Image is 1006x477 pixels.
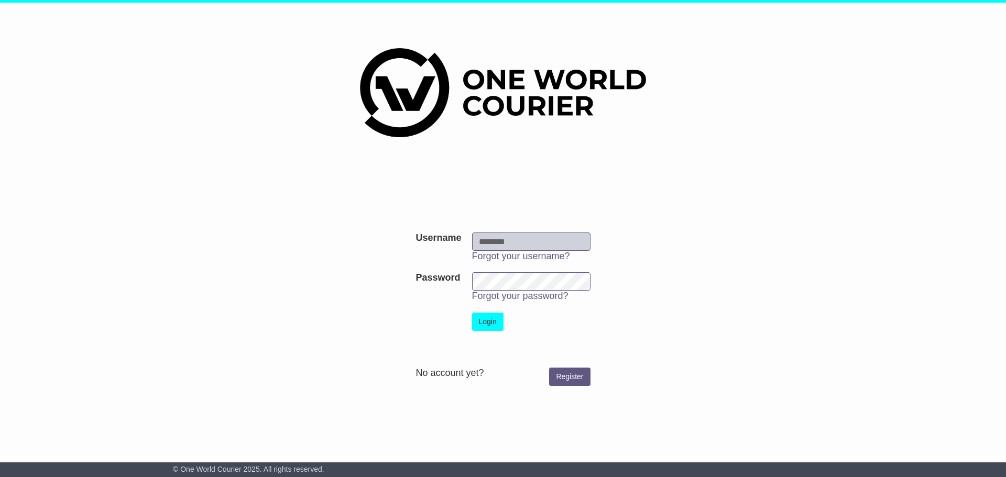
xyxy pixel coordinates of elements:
[415,232,461,244] label: Username
[549,368,590,386] a: Register
[360,48,646,137] img: One World
[415,272,460,284] label: Password
[472,313,504,331] button: Login
[472,291,568,301] a: Forgot your password?
[415,368,590,379] div: No account yet?
[173,465,324,473] span: © One World Courier 2025. All rights reserved.
[472,251,570,261] a: Forgot your username?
